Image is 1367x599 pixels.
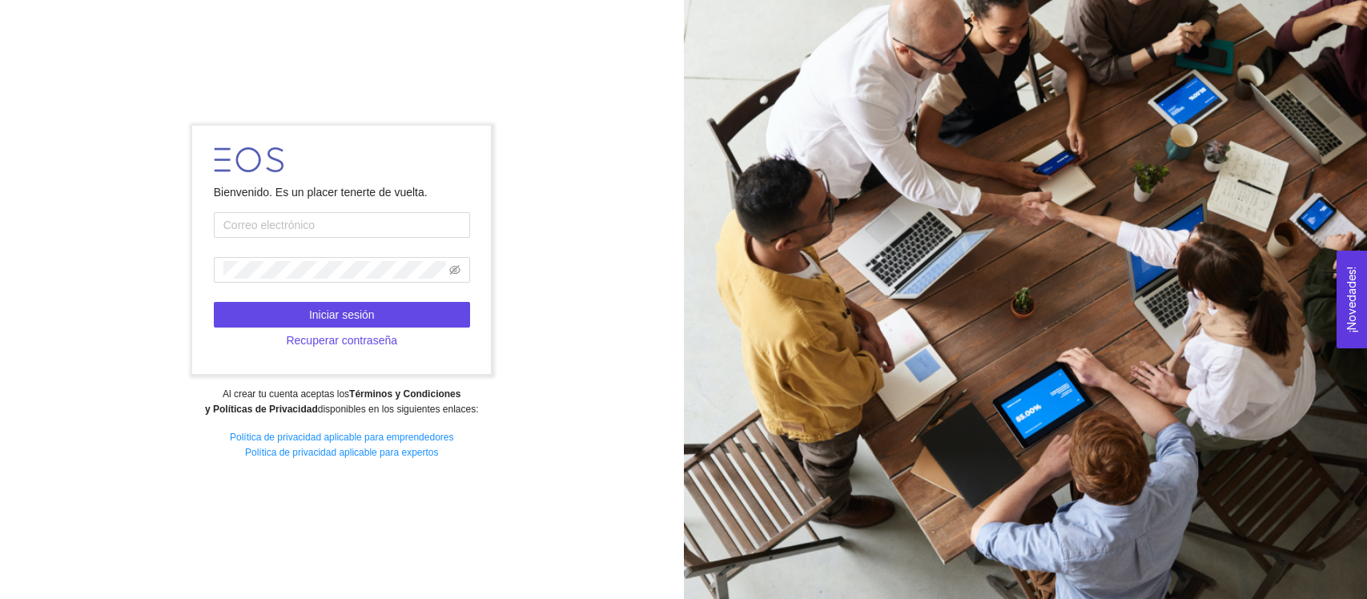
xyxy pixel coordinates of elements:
button: Iniciar sesión [214,302,470,328]
div: Bienvenido. Es un placer tenerte de vuelta. [214,183,470,201]
input: Correo electrónico [214,212,470,238]
a: Política de privacidad aplicable para expertos [245,447,438,458]
span: Recuperar contraseña [286,332,397,349]
a: Recuperar contraseña [214,334,470,347]
a: Política de privacidad aplicable para emprendedores [230,432,454,443]
img: LOGO [214,147,283,172]
div: Al crear tu cuenta aceptas los disponibles en los siguientes enlaces: [10,387,673,417]
span: Iniciar sesión [309,306,375,324]
button: Open Feedback Widget [1337,251,1367,348]
button: Recuperar contraseña [214,328,470,353]
span: eye-invisible [449,264,460,275]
